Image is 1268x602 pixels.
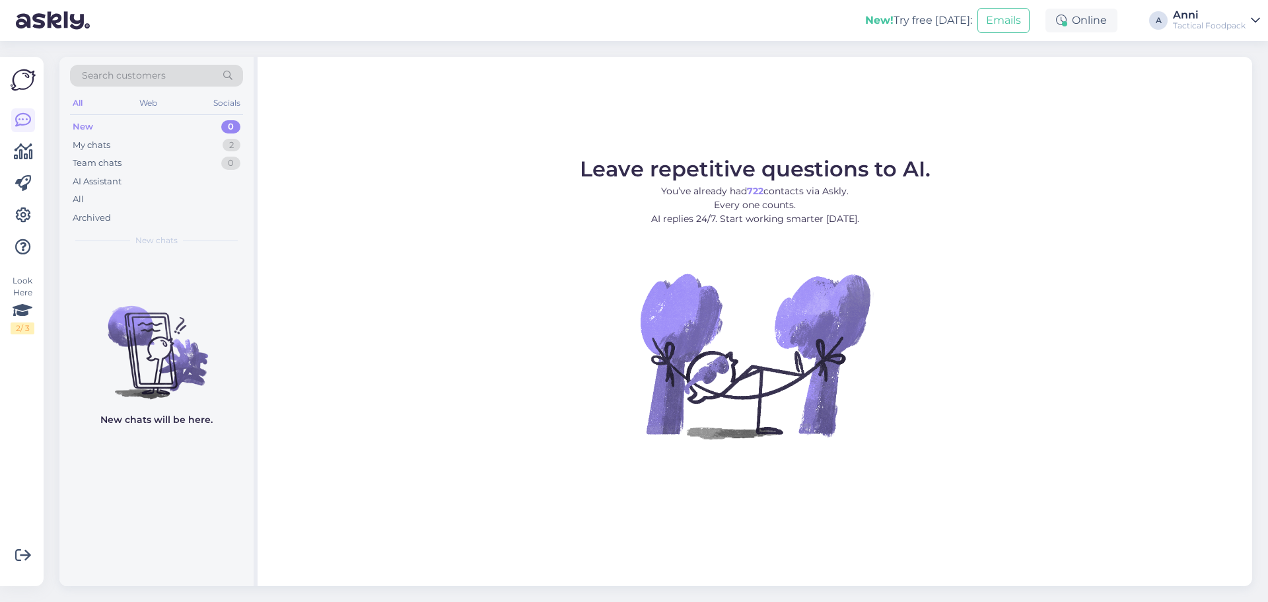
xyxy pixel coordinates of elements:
[223,139,240,152] div: 2
[221,157,240,170] div: 0
[100,413,213,427] p: New chats will be here.
[1149,11,1168,30] div: A
[11,67,36,93] img: Askly Logo
[636,237,874,474] img: No Chat active
[73,120,93,133] div: New
[1045,9,1117,32] div: Online
[211,94,243,112] div: Socials
[82,69,166,83] span: Search customers
[137,94,160,112] div: Web
[580,156,931,182] span: Leave repetitive questions to AI.
[865,14,894,26] b: New!
[865,13,972,28] div: Try free [DATE]:
[73,139,110,152] div: My chats
[1173,10,1260,31] a: AnniTactical Foodpack
[747,185,763,197] b: 722
[580,184,931,226] p: You’ve already had contacts via Askly. Every one counts. AI replies 24/7. Start working smarter [...
[221,120,240,133] div: 0
[1173,10,1246,20] div: Anni
[70,94,85,112] div: All
[1173,20,1246,31] div: Tactical Foodpack
[59,282,254,401] img: No chats
[977,8,1030,33] button: Emails
[135,235,178,246] span: New chats
[73,211,111,225] div: Archived
[73,175,122,188] div: AI Assistant
[73,157,122,170] div: Team chats
[73,193,84,206] div: All
[11,322,34,334] div: 2 / 3
[11,275,34,334] div: Look Here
